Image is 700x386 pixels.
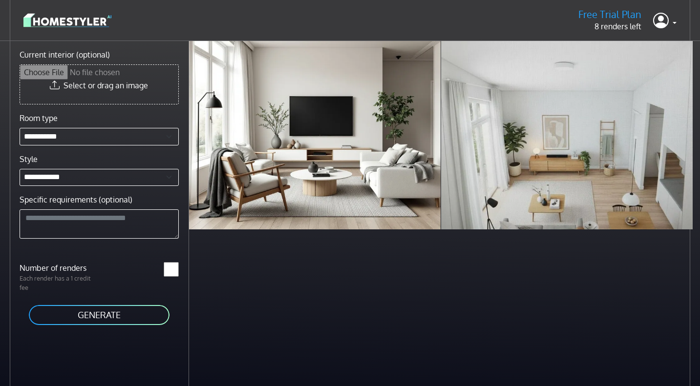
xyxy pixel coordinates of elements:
label: Current interior (optional) [20,49,110,61]
button: GENERATE [28,304,170,326]
p: 8 renders left [578,20,641,32]
h5: Free Trial Plan [578,8,641,20]
label: Number of renders [14,262,99,274]
label: Room type [20,112,58,124]
label: Specific requirements (optional) [20,194,132,205]
img: logo-3de290ba35641baa71223ecac5eacb59cb85b4c7fdf211dc9aaecaaee71ea2f8.svg [23,12,111,29]
p: Each render has a 1 credit fee [14,274,99,292]
label: Style [20,153,38,165]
